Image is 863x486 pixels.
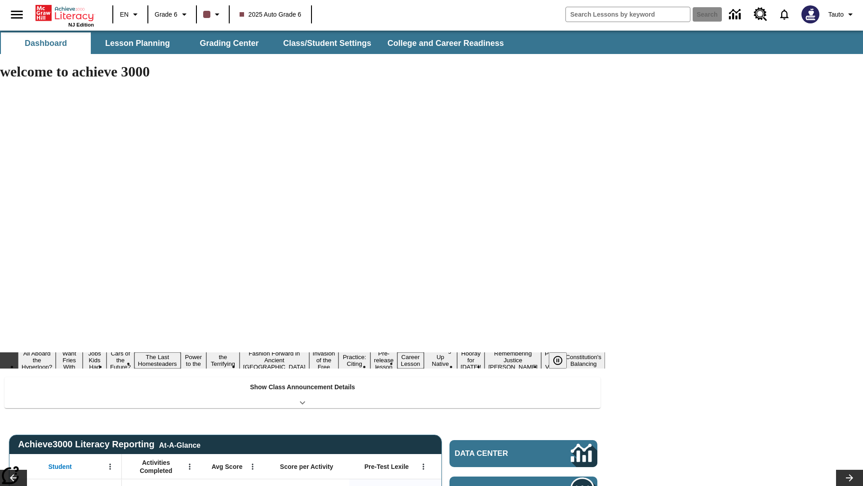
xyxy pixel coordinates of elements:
button: Dashboard [1,32,91,54]
button: Lesson carousel, Next [836,470,863,486]
button: Pause [549,352,567,369]
button: Slide 3 Dirty Jobs Kids Had To Do [83,342,107,378]
div: Home [36,3,94,27]
a: Home [36,4,94,22]
button: Slide 5 The Last Homesteaders [134,352,181,369]
a: Data Center [449,440,597,467]
span: Student [49,463,72,471]
div: Pause [549,352,576,369]
button: Slide 1 All Aboard the Hyperloop? [18,349,56,372]
button: Language: EN, Select a language [116,6,145,22]
button: Open Menu [183,460,196,473]
button: Slide 11 Pre-release lesson [370,349,397,372]
button: Slide 2 Do You Want Fries With That? [56,342,83,378]
button: Slide 10 Mixed Practice: Citing Evidence [338,346,370,375]
button: Grading Center [184,32,274,54]
button: Slide 15 Remembering Justice O'Connor [485,349,541,372]
span: Pre-Test Lexile [365,463,409,471]
button: Open Menu [103,460,117,473]
button: Select a new avatar [796,3,825,26]
button: Slide 17 The Constitution's Balancing Act [562,346,605,375]
a: Notifications [773,3,796,26]
button: Slide 9 The Invasion of the Free CD [309,342,339,378]
button: Slide 13 Cooking Up Native Traditions [424,346,457,375]
button: Slide 8 Fashion Forward in Ancient Rome [240,349,309,372]
span: Score per Activity [280,463,334,471]
span: 2025 Auto Grade 6 [240,10,302,19]
button: Class/Student Settings [276,32,378,54]
span: Avg Score [212,463,243,471]
button: Open Menu [417,460,430,473]
button: College and Career Readiness [380,32,511,54]
a: Resource Center, Will open in new tab [748,2,773,27]
button: Slide 7 Attack of the Terrifying Tomatoes [206,346,240,375]
span: Activities Completed [126,459,186,475]
span: Grade 6 [155,10,178,19]
button: Open Menu [246,460,259,473]
button: Slide 6 Solar Power to the People [181,346,207,375]
button: Profile/Settings [825,6,859,22]
span: Tauto [828,10,844,19]
button: Slide 14 Hooray for Constitution Day! [457,349,485,372]
button: Lesson Planning [93,32,182,54]
button: Slide 12 Career Lesson [397,352,424,369]
button: Class color is dark brown. Change class color [200,6,226,22]
div: At-A-Glance [159,440,200,450]
span: NJ Edition [68,22,94,27]
span: EN [120,10,129,19]
div: Show Class Announcement Details [4,377,601,408]
span: Achieve3000 Literacy Reporting [18,439,200,450]
p: Show Class Announcement Details [250,382,355,392]
img: Avatar [801,5,819,23]
button: Slide 16 Point of View [541,349,562,372]
input: search field [566,7,690,22]
button: Slide 4 Cars of the Future? [107,349,134,372]
a: Data Center [724,2,748,27]
button: Open side menu [4,1,30,28]
span: Data Center [455,449,540,458]
button: Grade: Grade 6, Select a grade [151,6,193,22]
